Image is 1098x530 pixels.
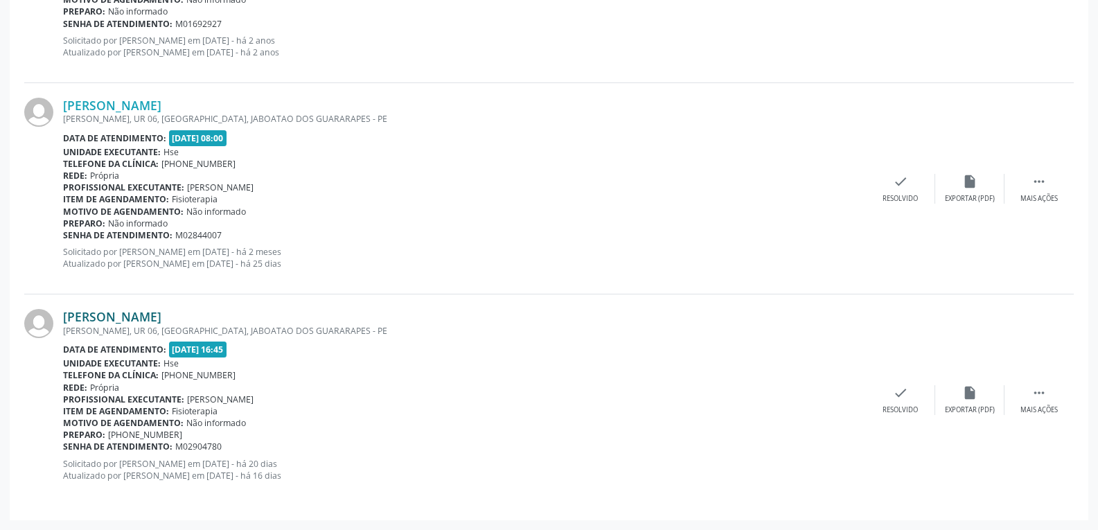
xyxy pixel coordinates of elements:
span: [PHONE_NUMBER] [161,158,236,170]
i: insert_drive_file [962,174,977,189]
div: Exportar (PDF) [945,194,995,204]
span: [PERSON_NAME] [187,182,254,193]
b: Data de atendimento: [63,132,166,144]
b: Telefone da clínica: [63,369,159,381]
span: [PHONE_NUMBER] [161,369,236,381]
div: [PERSON_NAME], UR 06, [GEOGRAPHIC_DATA], JABOATAO DOS GUARARAPES - PE [63,325,866,337]
span: Não informado [108,218,168,229]
div: Resolvido [883,194,918,204]
div: Exportar (PDF) [945,405,995,415]
p: Solicitado por [PERSON_NAME] em [DATE] - há 2 anos Atualizado por [PERSON_NAME] em [DATE] - há 2 ... [63,35,866,58]
span: M02844007 [175,229,222,241]
b: Unidade executante: [63,357,161,369]
a: [PERSON_NAME] [63,309,161,324]
b: Profissional executante: [63,182,184,193]
p: Solicitado por [PERSON_NAME] em [DATE] - há 20 dias Atualizado por [PERSON_NAME] em [DATE] - há 1... [63,458,866,482]
b: Preparo: [63,218,105,229]
b: Preparo: [63,6,105,17]
span: M01692927 [175,18,222,30]
a: [PERSON_NAME] [63,98,161,113]
b: Motivo de agendamento: [63,206,184,218]
b: Senha de atendimento: [63,441,172,452]
span: Própria [90,382,119,394]
i:  [1031,174,1047,189]
b: Senha de atendimento: [63,18,172,30]
span: M02904780 [175,441,222,452]
span: [PHONE_NUMBER] [108,429,182,441]
b: Preparo: [63,429,105,441]
span: Não informado [186,206,246,218]
p: Solicitado por [PERSON_NAME] em [DATE] - há 2 meses Atualizado por [PERSON_NAME] em [DATE] - há 2... [63,246,866,270]
i: check [893,385,908,400]
b: Profissional executante: [63,394,184,405]
span: Não informado [108,6,168,17]
span: Hse [163,357,179,369]
div: [PERSON_NAME], UR 06, [GEOGRAPHIC_DATA], JABOATAO DOS GUARARAPES - PE [63,113,866,125]
i: insert_drive_file [962,385,977,400]
b: Motivo de agendamento: [63,417,184,429]
b: Item de agendamento: [63,193,169,205]
span: Própria [90,170,119,182]
span: Fisioterapia [172,193,218,205]
span: [PERSON_NAME] [187,394,254,405]
span: [DATE] 08:00 [169,130,227,146]
b: Rede: [63,170,87,182]
b: Unidade executante: [63,146,161,158]
img: img [24,98,53,127]
b: Senha de atendimento: [63,229,172,241]
i:  [1031,385,1047,400]
b: Telefone da clínica: [63,158,159,170]
img: img [24,309,53,338]
span: Fisioterapia [172,405,218,417]
b: Data de atendimento: [63,344,166,355]
b: Rede: [63,382,87,394]
div: Mais ações [1020,194,1058,204]
span: Hse [163,146,179,158]
span: [DATE] 16:45 [169,342,227,357]
b: Item de agendamento: [63,405,169,417]
div: Mais ações [1020,405,1058,415]
i: check [893,174,908,189]
div: Resolvido [883,405,918,415]
span: Não informado [186,417,246,429]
